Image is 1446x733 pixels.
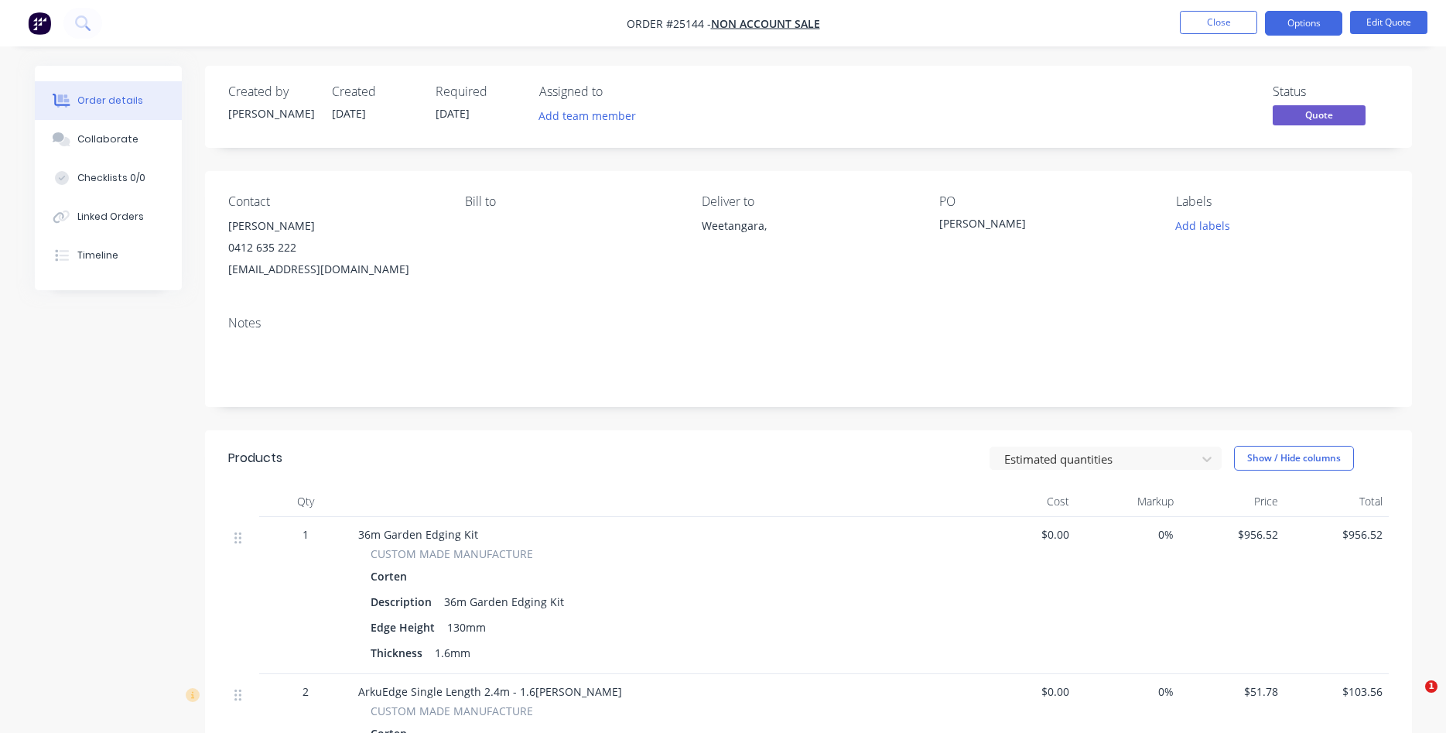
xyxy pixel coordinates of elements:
[228,449,282,468] div: Products
[539,84,694,99] div: Assigned to
[1273,84,1389,99] div: Status
[711,16,820,31] a: NON ACCOUNT SALE
[228,215,440,280] div: [PERSON_NAME]0412 635 222[EMAIL_ADDRESS][DOMAIN_NAME]
[228,237,440,259] div: 0412 635 222
[436,106,470,121] span: [DATE]
[977,526,1069,543] span: $0.00
[702,194,914,209] div: Deliver to
[1167,215,1239,236] button: Add labels
[1290,683,1383,700] span: $103.56
[465,194,677,209] div: Bill to
[77,210,144,224] div: Linked Orders
[1393,680,1431,718] iframe: Intercom live chat
[77,94,143,108] div: Order details
[1180,486,1284,517] div: Price
[702,215,914,265] div: Weetangara,
[358,527,478,542] span: 36m Garden Edging Kit
[35,81,182,120] button: Order details
[371,591,438,613] div: Description
[939,194,1151,209] div: PO
[228,316,1389,331] div: Notes
[1265,11,1342,36] button: Options
[702,215,914,237] div: Weetangara,
[371,546,533,562] span: CUSTOM MADE MANUFACTURE
[627,16,711,31] span: Order #25144 -
[1284,486,1389,517] div: Total
[1290,526,1383,543] span: $956.52
[1075,486,1180,517] div: Markup
[371,642,429,664] div: Thickness
[77,132,138,146] div: Collaborate
[371,703,533,719] span: CUSTOM MADE MANUFACTURE
[1082,526,1174,543] span: 0%
[436,84,521,99] div: Required
[1234,446,1354,471] button: Show / Hide columns
[35,197,182,236] button: Linked Orders
[28,12,51,35] img: Factory
[303,683,309,700] span: 2
[77,248,118,262] div: Timeline
[332,106,366,121] span: [DATE]
[77,171,145,185] div: Checklists 0/0
[1180,11,1257,34] button: Close
[228,194,440,209] div: Contact
[1186,526,1278,543] span: $956.52
[1082,683,1174,700] span: 0%
[303,526,309,543] span: 1
[358,684,622,699] span: ArkuEdge Single Length 2.4m - 1.6[PERSON_NAME]
[530,105,644,126] button: Add team member
[371,616,441,639] div: Edge Height
[441,616,492,639] div: 130mm
[259,486,352,517] div: Qty
[1273,105,1366,125] span: Quote
[35,120,182,159] button: Collaborate
[35,159,182,197] button: Checklists 0/0
[438,591,570,613] div: 36m Garden Edging Kit
[228,259,440,280] div: [EMAIL_ADDRESS][DOMAIN_NAME]
[1425,680,1437,693] span: 1
[1176,194,1388,209] div: Labels
[228,105,313,122] div: [PERSON_NAME]
[539,105,644,126] button: Add team member
[429,642,477,664] div: 1.6mm
[228,215,440,237] div: [PERSON_NAME]
[228,84,313,99] div: Created by
[977,683,1069,700] span: $0.00
[939,215,1133,237] div: [PERSON_NAME]
[332,84,417,99] div: Created
[371,565,413,587] div: Corten
[1350,11,1427,34] button: Edit Quote
[35,236,182,275] button: Timeline
[971,486,1075,517] div: Cost
[1186,683,1278,700] span: $51.78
